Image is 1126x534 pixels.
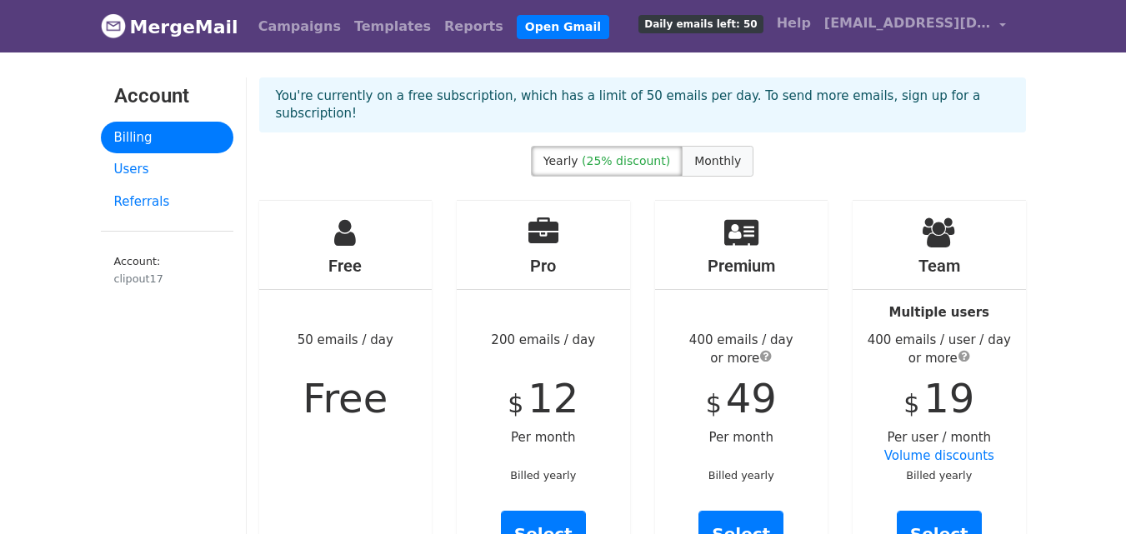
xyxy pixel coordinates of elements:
span: Daily emails left: 50 [638,15,763,33]
span: 49 [726,375,777,422]
a: Help [770,7,818,40]
h4: Free [259,256,433,276]
span: Monthly [694,154,741,167]
span: Free [303,375,388,422]
strong: Multiple users [889,305,989,320]
span: 19 [923,375,974,422]
h4: Team [853,256,1026,276]
a: Reports [438,10,510,43]
span: [EMAIL_ADDRESS][DOMAIN_NAME] [824,13,991,33]
small: Billed yearly [708,469,774,482]
div: clipout17 [114,271,220,287]
a: Referrals [101,186,233,218]
a: Templates [348,10,438,43]
a: Campaigns [252,10,348,43]
span: $ [706,389,722,418]
a: Billing [101,122,233,154]
span: $ [508,389,523,418]
span: Yearly [543,154,578,167]
p: You're currently on a free subscription, which has a limit of 50 emails per day. To send more ema... [276,87,1009,122]
a: Users [101,153,233,186]
span: (25% discount) [582,154,670,167]
small: Billed yearly [906,469,972,482]
h4: Pro [457,256,630,276]
h4: Premium [655,256,828,276]
img: MergeMail logo [101,13,126,38]
h3: Account [114,84,220,108]
a: Volume discounts [884,448,994,463]
small: Account: [114,255,220,287]
div: 400 emails / day or more [655,331,828,368]
a: [EMAIL_ADDRESS][DOMAIN_NAME] [818,7,1013,46]
a: Daily emails left: 50 [632,7,769,40]
span: $ [903,389,919,418]
span: 12 [528,375,578,422]
a: Open Gmail [517,15,609,39]
iframe: Chat Widget [1043,454,1126,534]
a: MergeMail [101,9,238,44]
div: 400 emails / user / day or more [853,331,1026,368]
small: Billed yearly [510,469,576,482]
